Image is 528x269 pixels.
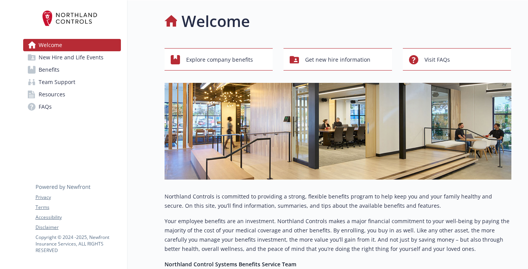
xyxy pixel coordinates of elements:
h1: Welcome [182,10,250,33]
a: New Hire and Life Events [23,51,121,64]
p: Northland Controls is committed to providing a strong, flexible benefits program to help keep you... [165,192,511,210]
p: Copyright © 2024 - 2025 , Newfront Insurance Services, ALL RIGHTS RESERVED [36,234,121,254]
span: Visit FAQs [424,52,450,67]
span: New Hire and Life Events [39,51,104,64]
p: Your employee benefits are an investment. Northland Controls makes a major financial commitment t... [165,217,511,254]
span: Explore company benefits [186,52,253,67]
span: Welcome [39,39,62,51]
a: Resources [23,88,121,101]
a: Accessibility [36,214,121,221]
button: Get new hire information [284,48,392,71]
button: Visit FAQs [403,48,511,71]
button: Explore company benefits [165,48,273,71]
a: FAQs [23,101,121,113]
a: Team Support [23,76,121,88]
span: Team Support [39,76,75,88]
span: Benefits [39,64,59,76]
a: Privacy [36,194,121,201]
img: overview page banner [165,83,511,180]
a: Welcome [23,39,121,51]
strong: Northland Control Systems Benefits Service Team [165,261,296,268]
a: Benefits [23,64,121,76]
span: Get new hire information [305,52,370,67]
span: Resources [39,88,65,101]
span: FAQs [39,101,52,113]
a: Terms [36,204,121,211]
a: Disclaimer [36,224,121,231]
